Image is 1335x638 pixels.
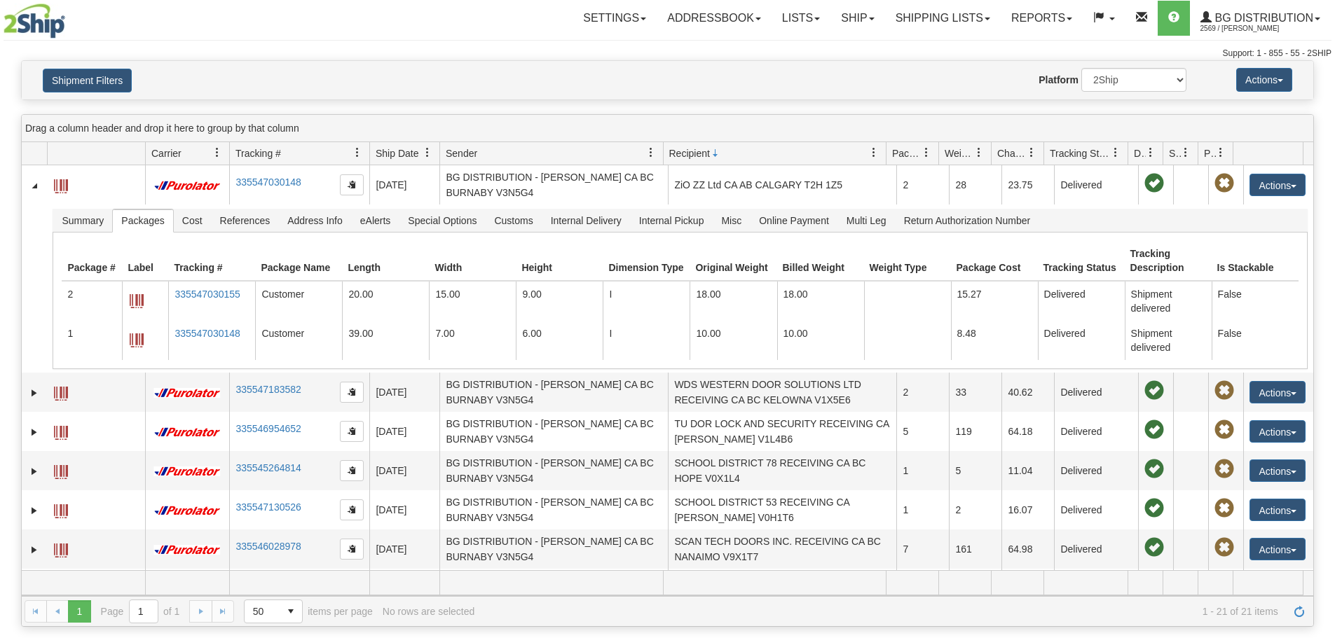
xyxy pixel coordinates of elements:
th: Is Stackable [1212,241,1299,282]
a: 335545264814 [235,462,301,473]
span: Shipment Issues [1169,146,1181,160]
span: Page sizes drop down [244,599,303,623]
span: On time [1144,174,1164,193]
button: Copy to clipboard [340,539,364,560]
span: Page of 1 [101,599,180,623]
span: Address Info [279,209,351,232]
span: 1 - 21 of 21 items [484,606,1278,617]
span: Online Payment [751,209,837,232]
a: Label [130,326,144,352]
th: Dimension Type [603,241,690,282]
td: Delivered [1054,529,1138,569]
td: 1 [896,569,949,608]
td: 161 [949,529,1001,569]
button: Copy to clipboard [340,421,364,442]
td: [DATE] [369,412,439,451]
th: Height [516,241,603,282]
button: Copy to clipboard [340,460,364,481]
td: 33 [949,373,1001,412]
span: On time [1144,420,1164,440]
a: Charge filter column settings [1020,141,1043,165]
button: Actions [1250,420,1306,443]
td: I [603,321,690,360]
td: Delivered [1038,282,1125,321]
td: [DATE] [369,490,439,529]
td: 16.07 [1001,490,1054,529]
button: Copy to clipboard [340,174,364,195]
td: 6.00 [516,321,603,360]
td: Delivered [1054,451,1138,490]
button: Actions [1250,381,1306,403]
td: Customer [255,321,342,360]
a: 335547030148 [235,176,301,188]
img: logo2569.jpg [4,4,65,39]
span: Pickup Not Assigned [1214,459,1234,479]
td: 1 [62,321,122,360]
th: Length [342,241,429,282]
span: 50 [253,604,271,618]
span: Cost [174,209,211,232]
td: 6 [949,569,1001,608]
span: Delivery Status [1134,146,1146,160]
span: Recipient [669,146,710,160]
a: Pickup Status filter column settings [1209,141,1233,165]
a: Label [130,287,144,313]
td: False [1212,282,1299,321]
td: BG DISTRIBUTION - [PERSON_NAME] CA BC BURNABY V3N5G4 [439,569,668,608]
td: [DATE] [369,373,439,412]
a: Settings [573,1,657,36]
td: 64.18 [1001,412,1054,451]
img: 11 - Purolator [151,545,223,555]
a: Expand [27,386,41,400]
td: [GEOGRAPHIC_DATA] RECEIVING CA BC VICTORIA V8R1J8 [668,569,896,608]
td: 1 [896,451,949,490]
td: [DATE] [369,165,439,204]
a: Expand [27,425,41,439]
span: Return Authorization Number [896,209,1039,232]
span: Summary [53,209,112,232]
a: Label [54,537,68,560]
span: Packages [892,146,922,160]
span: On time [1144,381,1164,401]
td: SCHOOL DISTRICT 78 RECEIVING CA BC HOPE V0X1L4 [668,451,896,490]
th: Package Cost [951,241,1038,282]
a: Collapse [27,179,41,193]
a: Shipment Issues filter column settings [1174,141,1198,165]
th: Width [429,241,516,282]
td: 5 [896,412,949,451]
td: [DATE] [369,529,439,569]
span: Weight [945,146,974,160]
td: 23.75 [1001,165,1054,204]
span: Internal Delivery [542,209,630,232]
td: SCAN TECH DOORS INC. RECEIVING CA BC NANAIMO V9X1T7 [668,529,896,569]
button: Actions [1250,459,1306,482]
span: Tracking Status [1050,146,1111,160]
a: Ship [830,1,884,36]
span: Charge [997,146,1027,160]
td: SCHOOL DISTRICT 53 RECEIVING CA [PERSON_NAME] V0H1T6 [668,490,896,529]
span: Pickup Not Assigned [1214,538,1234,557]
a: Expand [27,504,41,518]
td: BG DISTRIBUTION - [PERSON_NAME] CA BC BURNABY V3N5G4 [439,490,668,529]
a: 335547030155 [174,289,240,300]
td: Delivered [1054,412,1138,451]
a: BG Distribution 2569 / [PERSON_NAME] [1190,1,1331,36]
a: 335547130526 [235,501,301,513]
a: Label [54,419,68,442]
a: 335546028978 [235,541,301,552]
td: BG DISTRIBUTION - [PERSON_NAME] CA BC BURNABY V3N5G4 [439,373,668,412]
td: ZiO ZZ Ltd CA AB CALGARY T2H 1Z5 [668,165,896,204]
span: 2569 / [PERSON_NAME] [1200,22,1306,36]
span: Pickup Not Assigned [1214,174,1234,193]
span: Pickup Not Assigned [1214,420,1234,440]
img: 11 - Purolator [151,181,223,191]
td: 2 [949,490,1001,529]
td: 9.00 [516,282,603,321]
span: eAlerts [352,209,399,232]
th: Original Weight [690,241,776,282]
td: Delivered [1054,165,1138,204]
a: Shipping lists [885,1,1001,36]
td: Delivered [1054,569,1138,608]
a: Label [54,498,68,520]
th: Billed Weight [777,241,864,282]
